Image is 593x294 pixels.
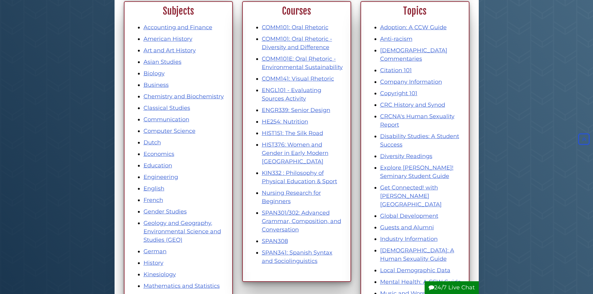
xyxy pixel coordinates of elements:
[425,281,479,294] button: 24/7 Live Chat
[262,130,323,137] a: HIST151: The Silk Road
[144,35,192,42] a: American History
[380,164,454,180] a: Explore [PERSON_NAME]! Seminary Student Guide
[262,141,328,165] a: HIST376: Women and Gender in Early Modern [GEOGRAPHIC_DATA]
[144,248,167,255] a: German
[144,151,174,157] a: Economics
[262,118,308,125] a: HE254: Nutrition
[380,153,432,160] a: Diversity Readings
[380,133,459,148] a: Disability Studies: A Student Success
[144,70,165,77] a: Biology
[380,24,447,31] a: Adoption: A CCW Guide
[380,90,417,97] a: Copyright 101
[380,67,412,74] a: Citation 101
[144,282,220,289] a: Mathematics and Statistics
[144,220,221,243] a: Geology and Geography, Environmental Science and Studies (GEO)
[262,55,343,71] a: COMM101E: Oral Rhetoric - Environmental Sustainability
[144,105,190,111] a: Classical Studies
[262,87,321,102] a: ENGL101 - Evaluating Sources Activity
[380,101,445,108] a: CRC History and Synod
[144,185,164,192] a: English
[144,162,172,169] a: Education
[246,5,347,17] h2: Courses
[262,249,332,264] a: SPAN341: Spanish Syntax and Sociolinguistics
[380,236,438,242] a: Industry Information
[144,208,187,215] a: Gender Studies
[365,5,465,17] h2: Topics
[380,35,412,42] a: Anti-racism
[577,136,591,142] a: Back to Top
[262,35,332,51] a: COMM101: Oral Rhetoric - Diversity and Difference
[144,139,161,146] a: Dutch
[144,24,212,31] a: Accounting and Finance
[380,184,442,208] a: Get Connected! with [PERSON_NAME][GEOGRAPHIC_DATA]
[144,197,163,203] a: French
[144,174,178,180] a: Engineering
[144,93,224,100] a: Chemistry and Biochemistry
[144,128,195,134] a: Computer Science
[380,278,461,285] a: Mental Health: A CCW Guide
[262,209,341,233] a: SPAN301/302: Advanced Grammar, Composition, and Conversation
[380,212,438,219] a: Global Development
[144,58,181,65] a: Asian Studies
[380,224,434,231] a: Guests and Alumni
[128,5,229,17] h2: Subjects
[380,47,447,62] a: [DEMOGRAPHIC_DATA] Commentaries
[144,47,196,54] a: Art and Art History
[262,170,337,185] a: KIN332 : Philosophy of Physical Education & Sport
[262,75,334,82] a: COMM141: Visual Rhetoric
[380,267,450,274] a: Local Demographic Data
[380,247,454,262] a: [DEMOGRAPHIC_DATA]: A Human Sexuality Guide
[262,24,328,31] a: COMM101: Oral Rhetoric
[144,116,189,123] a: Communication
[380,113,454,128] a: CRCNA's Human Sexuality Report
[262,189,321,205] a: Nursing Research for Beginners
[144,271,176,278] a: Kinesiology
[262,238,288,245] a: SPAN308
[144,82,169,88] a: Business
[380,78,442,85] a: Company Information
[262,107,330,114] a: ENGR339: Senior Design
[144,259,163,266] a: History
